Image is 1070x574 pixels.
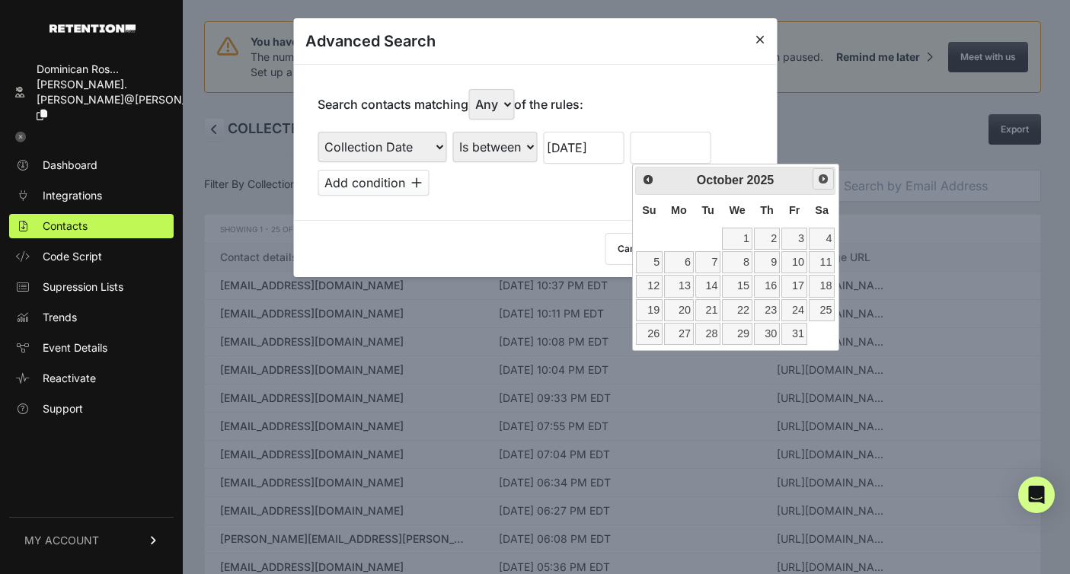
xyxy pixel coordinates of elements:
[813,168,835,190] a: Next
[695,299,721,321] a: 21
[815,204,829,216] span: Saturday
[37,62,232,77] div: Dominican Ros...
[809,275,835,297] a: 18
[671,204,687,216] span: Monday
[24,533,99,548] span: MY ACCOUNT
[43,371,96,386] span: Reactivate
[722,275,752,297] a: 15
[9,244,174,269] a: Code Script
[754,228,780,250] a: 2
[760,204,774,216] span: Thursday
[9,275,174,299] a: Supression Lists
[664,275,694,297] a: 13
[722,299,752,321] a: 22
[701,204,714,216] span: Tuesday
[754,275,780,297] a: 16
[642,204,656,216] span: Sunday
[9,153,174,177] a: Dashboard
[9,305,174,330] a: Trends
[9,57,174,127] a: Dominican Ros... [PERSON_NAME].[PERSON_NAME]@[PERSON_NAME]...
[605,233,661,265] button: Cancel
[664,299,694,321] a: 20
[754,323,780,345] a: 30
[1018,477,1055,513] div: Open Intercom Messenger
[809,299,835,321] a: 25
[817,173,829,185] span: Next
[636,323,663,345] a: 26
[636,275,663,297] a: 12
[642,174,654,186] span: Prev
[695,251,721,273] a: 7
[781,275,807,297] a: 17
[695,275,721,297] a: 14
[809,251,835,273] a: 11
[637,169,660,191] a: Prev
[43,340,107,356] span: Event Details
[43,401,83,416] span: Support
[9,336,174,360] a: Event Details
[9,183,174,208] a: Integrations
[636,251,663,273] a: 5
[43,188,102,203] span: Integrations
[747,174,775,187] span: 2025
[722,251,752,273] a: 8
[664,251,694,273] a: 6
[664,323,694,345] a: 27
[9,517,174,563] a: MY ACCOUNT
[730,204,746,216] span: Wednesday
[781,323,807,345] a: 31
[789,204,800,216] span: Friday
[781,251,807,273] a: 10
[9,214,174,238] a: Contacts
[754,251,780,273] a: 9
[636,299,663,321] a: 19
[318,170,429,196] button: Add condition
[781,299,807,321] a: 24
[9,397,174,421] a: Support
[697,174,743,187] span: October
[43,279,123,295] span: Supression Lists
[43,249,102,264] span: Code Script
[305,30,436,52] h3: Advanced Search
[781,228,807,250] a: 3
[37,78,232,106] span: [PERSON_NAME].[PERSON_NAME]@[PERSON_NAME]...
[754,299,780,321] a: 23
[722,323,752,345] a: 29
[9,366,174,391] a: Reactivate
[695,323,721,345] a: 28
[722,228,752,250] a: 1
[318,89,583,120] p: Search contacts matching of the rules:
[809,228,835,250] a: 4
[43,158,97,173] span: Dashboard
[43,218,88,234] span: Contacts
[50,24,136,33] img: Retention.com
[43,310,77,325] span: Trends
